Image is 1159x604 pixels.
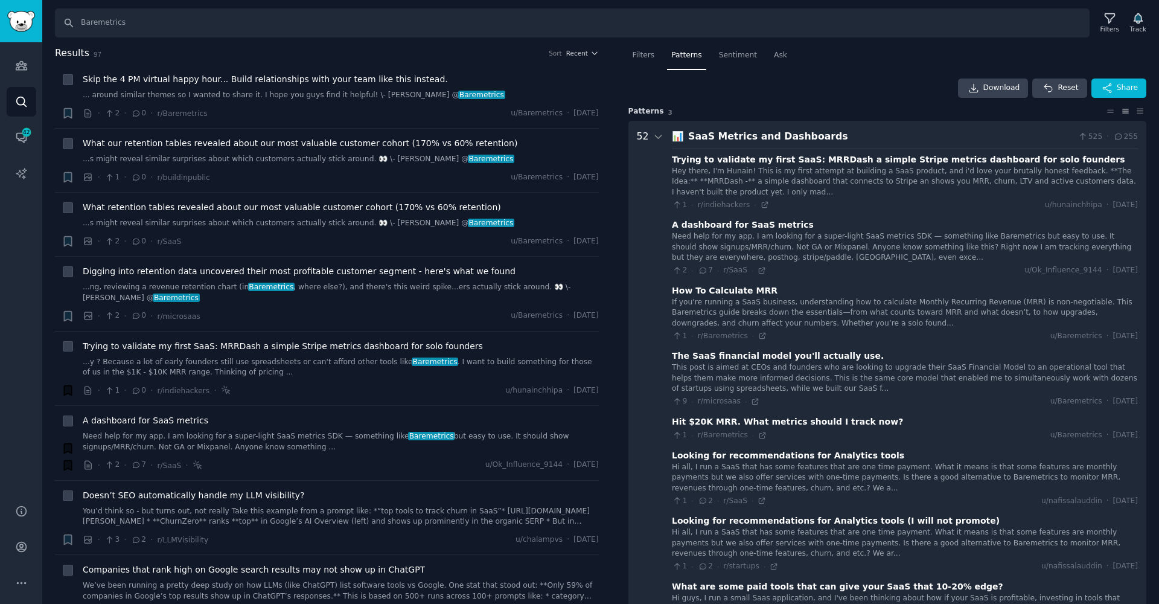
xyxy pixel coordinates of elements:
[124,384,126,397] span: ·
[83,137,517,150] a: What our retention tables revealed about our most valuable customer cohort (170% vs 60% retention)
[150,459,153,472] span: ·
[1091,79,1146,98] button: Share
[672,449,904,462] div: Looking for recommendations for Analytics tools
[157,173,209,182] span: r/buildinpublic
[958,79,1029,98] a: Download
[408,432,455,440] span: Baremetrics
[633,50,655,61] span: Filters
[83,564,425,576] a: Companies that rank high on Google search results may not show up in ChatGPT
[698,332,748,340] span: r/Baremetrics
[1113,265,1138,276] span: [DATE]
[691,266,693,275] span: ·
[21,128,32,137] span: 42
[672,219,814,231] div: A dashboard for SaaS metrics
[83,265,516,278] a: Digging into retention data uncovered their most profitable customer segment - here's what we found
[1113,331,1138,342] span: [DATE]
[698,431,748,439] span: r/Baremetrics
[1106,200,1109,211] span: ·
[1130,25,1146,33] div: Track
[468,155,515,163] span: Baremetrics
[745,397,747,406] span: ·
[98,533,100,546] span: ·
[668,109,672,116] span: 3
[98,384,100,397] span: ·
[131,236,146,247] span: 0
[752,431,754,440] span: ·
[516,535,563,545] span: u/chalampvs
[1058,83,1078,94] span: Reset
[1045,200,1102,211] span: u/hunainchhipa
[157,237,181,246] span: r/SaaS
[83,357,599,378] a: ...y ? Because a lot of early founders still use spreadsheets or can't afford other tools likeBar...
[1050,331,1102,342] span: u/Baremetrics
[511,108,563,119] span: u/Baremetrics
[1113,430,1138,441] span: [DATE]
[698,397,741,405] span: r/microsaas
[185,459,188,472] span: ·
[83,201,501,214] a: What retention tables revealed about our most valuable customer cohort (170% vs 60% retention)
[573,310,598,321] span: [DATE]
[150,107,153,120] span: ·
[124,107,126,120] span: ·
[691,201,693,209] span: ·
[723,496,747,505] span: r/SaaS
[157,387,209,395] span: r/indiehackers
[83,154,599,165] a: ...s might reveal similar surprises about which customers actually stick around. 👀 \- [PERSON_NAM...
[104,236,120,247] span: 2
[672,200,687,211] span: 1
[83,580,599,602] a: We’ve been running a pretty deep study on how LLMs (like ChatGPT) list software tools vs Google. ...
[672,331,687,342] span: 1
[672,496,687,507] span: 1
[83,340,483,353] a: Trying to validate my first SaaS: MRRDash a simple Stripe metrics dashboard for solo founders
[672,416,903,428] div: Hit $20K MRR. What metrics should I track now?
[83,73,448,86] a: Skip the 4 PM virtual happy hour... Build relationships with your team like this instead.
[458,91,505,99] span: Baremetrics
[1106,561,1109,572] span: ·
[1106,430,1109,441] span: ·
[468,219,515,227] span: Baremetrics
[150,533,153,546] span: ·
[157,536,208,544] span: r/LLMVisibility
[672,297,1138,329] div: If you're running a SaaS business, understanding how to calculate Monthly Recurring Revenue (MRR)...
[83,506,599,527] a: You’d think so - but turns out, not really Take this example from a prompt like: *“top tools to t...
[983,83,1020,94] span: Download
[567,460,569,471] span: ·
[1050,396,1102,407] span: u/Baremetrics
[691,562,693,571] span: ·
[1113,200,1138,211] span: [DATE]
[124,310,126,323] span: ·
[723,562,759,570] span: r/startups
[104,385,120,396] span: 1
[83,431,599,452] a: Need help for my app. I am looking for a super-light SaaS metrics SDK — something likeBaremetrics...
[723,266,747,274] span: r/SaaS
[567,535,569,545] span: ·
[83,414,208,427] a: A dashboard for SaaS metrics
[150,235,153,248] span: ·
[1106,496,1109,507] span: ·
[7,11,35,32] img: GummySearch logo
[55,8,1090,37] input: Search Keyword
[104,172,120,183] span: 1
[1106,331,1109,342] span: ·
[511,310,563,321] span: u/Baremetrics
[672,462,1138,494] div: Hi all, I run a SaaS that has some features that are one time payment. What it means is that some...
[485,460,563,471] span: u/Ok_Influence_9144
[688,129,1073,144] div: SaaS Metrics and Dashboards
[573,385,598,396] span: [DATE]
[1106,265,1109,276] span: ·
[1050,430,1102,441] span: u/Baremetrics
[83,282,599,303] a: ...ng, reviewing a revenue retention chart (inBaremetrics, where else?), and there's this weird s...
[764,562,765,571] span: ·
[1106,132,1109,143] span: ·
[1100,25,1119,33] div: Filters
[698,496,713,507] span: 2
[131,172,146,183] span: 0
[672,166,1138,198] div: Hey there, I'm Hunain! This is my first attempt at building a SaaS product, and i'd love your bru...
[83,489,304,502] span: Doesn’t SEO automatically handle my LLM visibility?
[691,431,693,440] span: ·
[248,283,295,291] span: Baremetrics
[104,535,120,545] span: 3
